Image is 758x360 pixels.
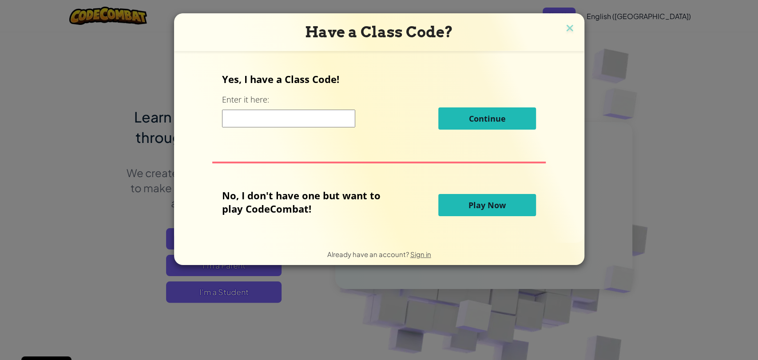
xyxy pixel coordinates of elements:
a: Sign in [410,250,431,258]
button: Play Now [438,194,536,216]
span: Already have an account? [327,250,410,258]
button: Continue [438,107,536,130]
span: Have a Class Code? [305,23,453,41]
p: Yes, I have a Class Code! [222,72,536,86]
img: close icon [564,22,575,36]
p: No, I don't have one but want to play CodeCombat! [222,189,394,215]
span: Continue [469,113,506,124]
span: Play Now [468,200,506,210]
label: Enter it here: [222,94,269,105]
